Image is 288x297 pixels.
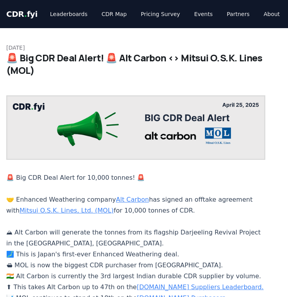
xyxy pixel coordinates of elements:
[221,7,256,21] a: Partners
[137,283,263,291] a: [DOMAIN_NAME] Suppliers Leaderboard.
[135,7,186,21] a: Pricing Survey
[6,52,282,77] h1: 🚨 Big CDR Deal Alert! 🚨 Alt Carbon <> Mitsui O.S.K. Lines (MOL)
[6,95,265,160] img: blog post image
[6,9,38,20] a: CDR.fyi
[95,7,133,21] a: CDR Map
[6,9,38,19] span: CDR fyi
[20,207,114,214] a: Mitsui O.S.K. Lines, Ltd. (MOL)
[188,7,219,21] a: Events
[24,9,27,19] span: .
[44,7,94,21] a: Leaderboards
[6,44,282,52] p: [DATE]
[116,196,149,203] a: Alt Carbon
